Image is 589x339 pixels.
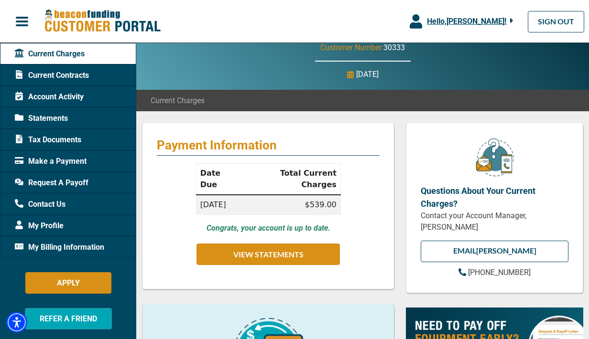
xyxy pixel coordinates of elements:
[15,242,104,253] span: My Billing Information
[6,312,27,333] div: Accessibility Menu
[196,244,340,265] button: VIEW STATEMENTS
[383,43,405,52] span: 30333
[25,308,112,329] button: REFER A FRIEND
[15,134,81,146] span: Tax Documents
[196,164,243,195] th: Date Due
[243,164,340,195] th: Total Current Charges
[44,9,161,33] img: Beacon Funding Customer Portal Logo
[15,177,88,189] span: Request A Payoff
[421,241,568,262] a: EMAIL[PERSON_NAME]
[151,95,205,106] span: Current Charges
[458,267,531,278] a: [PHONE_NUMBER]
[468,268,531,277] span: [PHONE_NUMBER]
[25,272,111,294] button: APPLY
[421,184,568,210] p: Questions About Your Current Charges?
[196,195,243,215] td: [DATE]
[473,138,516,177] img: customer-service.png
[320,43,383,52] span: Customer Number:
[15,113,68,124] span: Statements
[427,17,506,26] span: Hello, [PERSON_NAME] !
[157,138,380,153] p: Payment Information
[356,69,379,80] p: [DATE]
[528,11,584,32] a: SIGN OUT
[207,222,330,234] p: Congrats, your account is up to date.
[15,199,65,210] span: Contact Us
[243,195,340,215] td: $539.00
[15,220,64,232] span: My Profile
[15,70,89,81] span: Current Contracts
[15,48,85,60] span: Current Charges
[15,91,84,103] span: Account Activity
[421,210,568,233] p: Contact your Account Manager, [PERSON_NAME]
[15,156,87,167] span: Make a Payment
